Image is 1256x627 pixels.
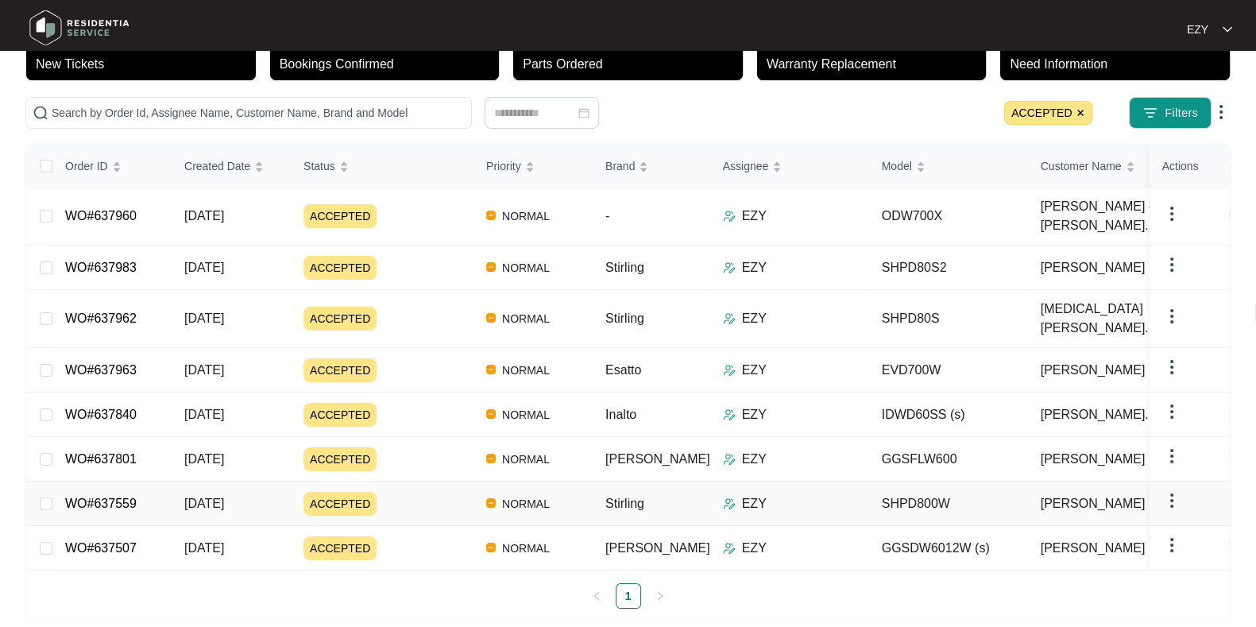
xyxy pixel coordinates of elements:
p: EZY [742,450,767,469]
span: ACCEPTED [303,403,377,427]
img: Vercel Logo [486,409,496,419]
button: left [584,583,609,609]
span: NORMAL [496,207,556,226]
img: Assigner Icon [723,312,736,325]
span: [DATE] [184,497,224,510]
img: Assigner Icon [723,364,736,377]
a: WO#637983 [65,261,137,274]
img: dropdown arrow [1162,402,1181,421]
span: [PERSON_NAME] [1041,539,1146,558]
p: New Tickets [36,55,256,74]
img: dropdown arrow [1162,307,1181,326]
span: ACCEPTED [303,307,377,331]
span: Model [882,157,912,175]
th: Priority [473,145,593,188]
span: right [655,591,665,601]
img: filter icon [1142,105,1158,121]
span: [DATE] [184,312,224,325]
span: Assignee [723,157,769,175]
span: [PERSON_NAME] [1041,361,1146,380]
button: filter iconFilters [1129,97,1212,129]
img: Vercel Logo [486,365,496,374]
span: NORMAL [496,494,556,513]
td: IDWD60SS (s) [869,393,1028,437]
a: WO#637507 [65,541,137,555]
span: Stirling [605,497,644,510]
th: Model [869,145,1028,188]
span: [PERSON_NAME] [1041,258,1146,277]
span: NORMAL [496,361,556,380]
td: SHPD80S [869,290,1028,348]
span: NORMAL [496,258,556,277]
span: ACCEPTED [303,447,377,471]
span: ACCEPTED [303,492,377,516]
img: Vercel Logo [486,543,496,552]
span: [PERSON_NAME] [1041,450,1146,469]
a: WO#637801 [65,452,137,466]
img: dropdown arrow [1162,255,1181,274]
th: Brand [593,145,710,188]
td: GGSDW6012W (s) [869,526,1028,571]
img: Vercel Logo [486,211,496,220]
span: ACCEPTED [303,358,377,382]
span: - [605,209,609,223]
td: EVD700W [869,348,1028,393]
span: NORMAL [496,405,556,424]
span: Esatto [605,363,641,377]
img: Vercel Logo [486,262,496,272]
input: Search by Order Id, Assignee Name, Customer Name, Brand and Model [52,104,465,122]
span: Order ID [65,157,108,175]
img: Assigner Icon [723,453,736,466]
span: Status [303,157,335,175]
p: Parts Ordered [523,55,743,74]
span: Stirling [605,261,644,274]
img: dropdown arrow [1162,358,1181,377]
span: Priority [486,157,521,175]
span: Inalto [605,408,636,421]
td: GGSFLW600 [869,437,1028,482]
img: Vercel Logo [486,498,496,508]
span: [DATE] [184,408,224,421]
span: [DATE] [184,452,224,466]
img: Assigner Icon [723,497,736,510]
img: residentia service logo [24,4,135,52]
img: Assigner Icon [723,408,736,421]
span: Stirling [605,312,644,325]
span: NORMAL [496,309,556,328]
p: EZY [742,207,767,226]
span: ACCEPTED [1004,101,1092,125]
img: Assigner Icon [723,261,736,274]
th: Order ID [52,145,172,188]
li: Next Page [647,583,673,609]
span: NORMAL [496,539,556,558]
p: Warranty Replacement [767,55,987,74]
p: EZY [742,539,767,558]
img: search-icon [33,105,48,121]
p: EZY [742,309,767,328]
span: left [592,591,601,601]
th: Created Date [172,145,291,188]
a: WO#637960 [65,209,137,223]
img: dropdown arrow [1162,447,1181,466]
li: Previous Page [584,583,609,609]
span: [PERSON_NAME] [1041,494,1146,513]
img: dropdown arrow [1162,204,1181,223]
span: [MEDICAL_DATA][PERSON_NAME]... [1041,300,1166,338]
img: close icon [1076,108,1085,118]
img: Assigner Icon [723,542,736,555]
img: Vercel Logo [486,454,496,463]
button: right [647,583,673,609]
th: Actions [1150,145,1229,188]
img: dropdown arrow [1162,491,1181,510]
span: Customer Name [1041,157,1122,175]
span: Filters [1165,105,1198,122]
span: Brand [605,157,635,175]
p: EZY [742,361,767,380]
th: Assignee [710,145,869,188]
td: SHPD80S2 [869,246,1028,290]
li: 1 [616,583,641,609]
span: [DATE] [184,261,224,274]
span: ACCEPTED [303,204,377,228]
span: ACCEPTED [303,256,377,280]
span: [DATE] [184,363,224,377]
